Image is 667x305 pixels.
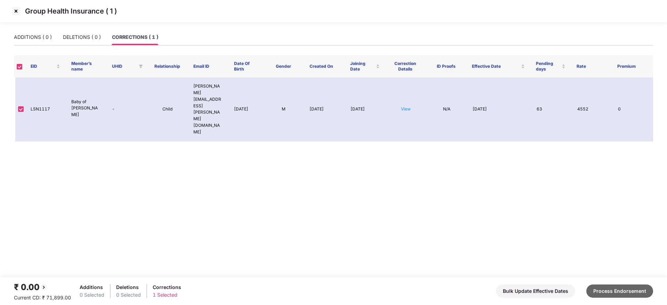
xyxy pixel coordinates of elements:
[116,291,141,299] div: 0 Selected
[536,61,560,72] span: Pending days
[572,77,612,141] td: 4552
[106,77,147,141] td: -
[467,77,531,141] td: [DATE]
[147,55,188,77] th: Relationship
[496,285,575,298] button: Bulk Update Effective Dates
[10,6,22,17] img: svg+xml;base64,PHN2ZyBpZD0iQ3Jvc3MtMzJ4MzIiIHhtbG5zPSJodHRwOi8vd3d3LnczLm9yZy8yMDAwL3N2ZyIgd2lkdG...
[14,295,71,300] span: Current CD: ₹ 71,899.00
[153,291,181,299] div: 1 Selected
[66,55,106,77] th: Member’s name
[112,33,158,41] div: CORRECTIONS ( 1 )
[426,77,467,141] td: N/A
[472,64,520,69] span: Effective Date
[350,61,375,72] span: Joining Date
[385,55,426,77] th: Correction Details
[612,55,652,77] th: Premium
[40,283,48,291] img: svg+xml;base64,PHN2ZyBpZD0iQmFjay0yMHgyMCIgeG1sbnM9Imh0dHA6Ly93d3cudzMub3JnLzIwMDAvc3ZnIiB3aWR0aD...
[426,55,466,77] th: ID Proofs
[188,77,228,141] td: [PERSON_NAME][EMAIL_ADDRESS][PERSON_NAME][DOMAIN_NAME]
[263,77,304,141] td: M
[228,77,263,141] td: [DATE]
[14,33,52,41] div: ADDITIONS ( 0 )
[71,99,101,118] p: Baby of [PERSON_NAME]
[530,55,571,77] th: Pending days
[345,77,386,141] td: [DATE]
[401,106,411,112] a: View
[139,64,143,68] span: filter
[137,62,144,71] span: filter
[25,77,66,141] td: LSN1117
[112,64,136,69] span: UHID
[466,55,530,77] th: Effective Date
[31,64,55,69] span: EID
[116,283,141,291] div: Deletions
[304,55,345,77] th: Created On
[147,77,188,141] td: Child
[25,55,66,77] th: EID
[153,283,181,291] div: Corrections
[345,55,385,77] th: Joining Date
[14,281,71,294] div: ₹ 0.00
[80,291,104,299] div: 0 Selected
[571,55,612,77] th: Rate
[531,77,572,141] td: 63
[188,55,228,77] th: Email ID
[63,33,101,41] div: DELETIONS ( 0 )
[80,283,104,291] div: Additions
[612,77,653,141] td: 0
[586,285,653,298] button: Process Endorsement
[304,77,345,141] td: [DATE]
[25,7,117,15] p: Group Health Insurance ( 1 )
[263,55,304,77] th: Gender
[228,55,263,77] th: Date Of Birth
